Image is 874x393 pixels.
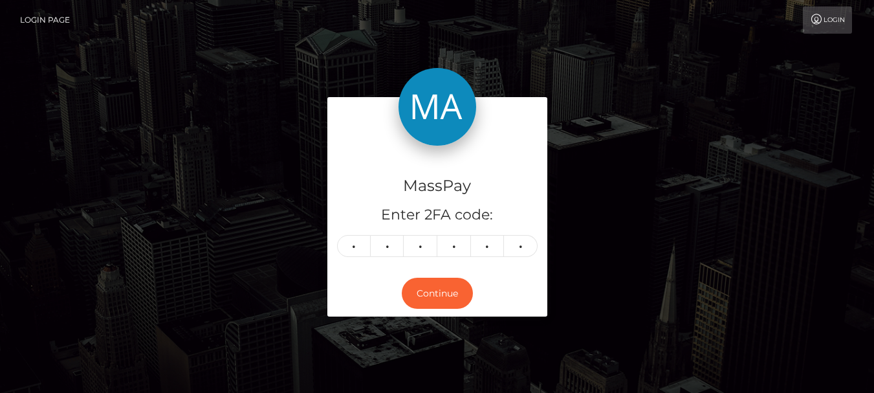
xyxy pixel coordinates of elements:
h5: Enter 2FA code: [337,205,538,225]
h4: MassPay [337,175,538,197]
button: Continue [402,278,473,309]
a: Login [803,6,852,34]
img: MassPay [399,68,476,146]
a: Login Page [20,6,70,34]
